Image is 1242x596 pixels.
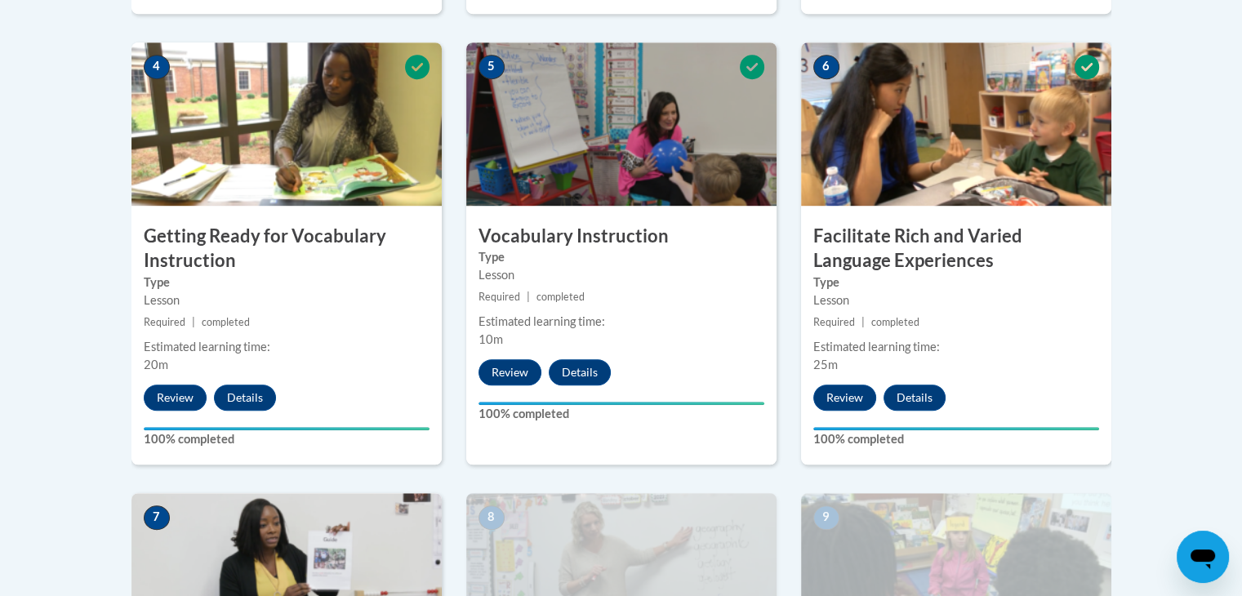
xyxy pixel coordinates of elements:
span: 10m [479,332,503,346]
span: | [861,316,865,328]
label: 100% completed [144,430,430,448]
iframe: Button to launch messaging window [1177,531,1229,583]
button: Details [884,385,946,411]
div: Estimated learning time: [144,338,430,356]
span: completed [536,291,585,303]
img: Course Image [801,42,1111,206]
div: Your progress [144,427,430,430]
span: 25m [813,358,838,371]
button: Review [813,385,876,411]
div: Estimated learning time: [813,338,1099,356]
span: 4 [144,55,170,79]
label: 100% completed [479,405,764,423]
button: Details [214,385,276,411]
img: Course Image [466,42,777,206]
span: | [192,316,195,328]
div: Your progress [813,427,1099,430]
div: Your progress [479,402,764,405]
label: Type [144,274,430,291]
span: Required [479,291,520,303]
span: Required [813,316,855,328]
span: 9 [813,505,839,530]
div: Estimated learning time: [479,313,764,331]
h3: Facilitate Rich and Varied Language Experiences [801,224,1111,274]
span: 8 [479,505,505,530]
button: Review [144,385,207,411]
span: completed [202,316,250,328]
h3: Vocabulary Instruction [466,224,777,249]
span: completed [871,316,919,328]
span: 20m [144,358,168,371]
span: 5 [479,55,505,79]
label: 100% completed [813,430,1099,448]
button: Review [479,359,541,385]
button: Details [549,359,611,385]
label: Type [479,248,764,266]
div: Lesson [144,291,430,309]
img: Course Image [131,42,442,206]
div: Lesson [813,291,1099,309]
span: | [527,291,530,303]
span: 7 [144,505,170,530]
h3: Getting Ready for Vocabulary Instruction [131,224,442,274]
label: Type [813,274,1099,291]
div: Lesson [479,266,764,284]
span: 6 [813,55,839,79]
span: Required [144,316,185,328]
